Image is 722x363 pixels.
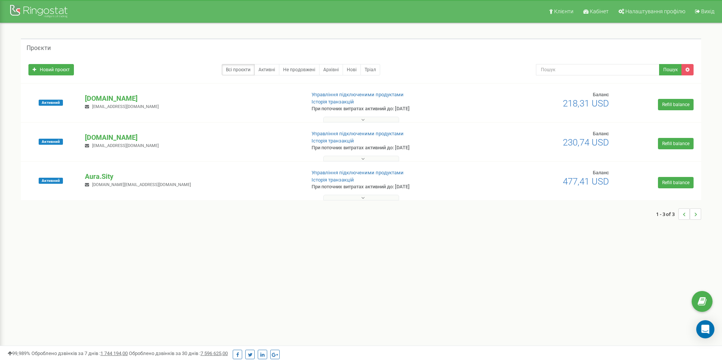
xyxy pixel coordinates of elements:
[563,176,609,187] span: 477,41 USD
[39,139,63,145] span: Активний
[8,350,30,356] span: 99,989%
[312,144,469,152] p: При поточних витратах активний до: [DATE]
[92,143,159,148] span: [EMAIL_ADDRESS][DOMAIN_NAME]
[659,64,682,75] button: Пошук
[312,138,354,144] a: Історія транзакцій
[312,131,404,136] a: Управління підключеними продуктами
[312,105,469,113] p: При поточних витратах активний до: [DATE]
[312,99,354,105] a: Історія транзакцій
[656,208,678,220] span: 1 - 3 of 3
[312,183,469,191] p: При поточних витратах активний до: [DATE]
[658,138,694,149] a: Refill balance
[625,8,685,14] span: Налаштування профілю
[200,350,228,356] u: 7 596 625,00
[31,350,128,356] span: Оброблено дзвінків за 7 днів :
[100,350,128,356] u: 1 744 194,00
[92,104,159,109] span: [EMAIL_ADDRESS][DOMAIN_NAME]
[129,350,228,356] span: Оброблено дзвінків за 30 днів :
[85,133,299,142] p: [DOMAIN_NAME]
[254,64,279,75] a: Активні
[658,177,694,188] a: Refill balance
[222,64,255,75] a: Всі проєкти
[85,94,299,103] p: [DOMAIN_NAME]
[312,177,354,183] a: Історія транзакцій
[593,170,609,175] span: Баланс
[27,45,51,52] h5: Проєкти
[343,64,361,75] a: Нові
[536,64,659,75] input: Пошук
[563,137,609,148] span: 230,74 USD
[360,64,380,75] a: Тріал
[92,182,191,187] span: [DOMAIN_NAME][EMAIL_ADDRESS][DOMAIN_NAME]
[28,64,74,75] a: Новий проєкт
[563,98,609,109] span: 218,31 USD
[696,320,714,338] div: Open Intercom Messenger
[554,8,573,14] span: Клієнти
[312,92,404,97] a: Управління підключеними продуктами
[39,178,63,184] span: Активний
[319,64,343,75] a: Архівні
[279,64,319,75] a: Не продовжені
[9,3,70,21] img: Ringostat Logo
[701,8,714,14] span: Вихід
[658,99,694,110] a: Refill balance
[590,8,609,14] span: Кабінет
[39,100,63,106] span: Активний
[85,172,299,181] p: Aura.Sity
[312,170,404,175] a: Управління підключеними продуктами
[593,92,609,97] span: Баланс
[656,201,701,227] nav: ...
[593,131,609,136] span: Баланс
